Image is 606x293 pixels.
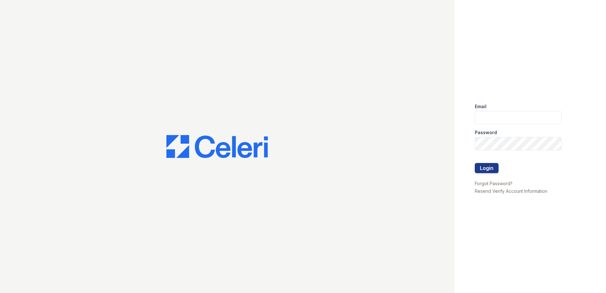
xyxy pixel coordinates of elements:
[475,181,513,186] a: Forgot Password?
[166,135,268,158] img: CE_Logo_Blue-a8612792a0a2168367f1c8372b55b34899dd931a85d93a1a3d3e32e68fde9ad4.png
[475,129,497,136] label: Password
[475,163,499,173] button: Login
[475,188,547,194] a: Resend Verify Account Information
[475,103,487,110] label: Email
